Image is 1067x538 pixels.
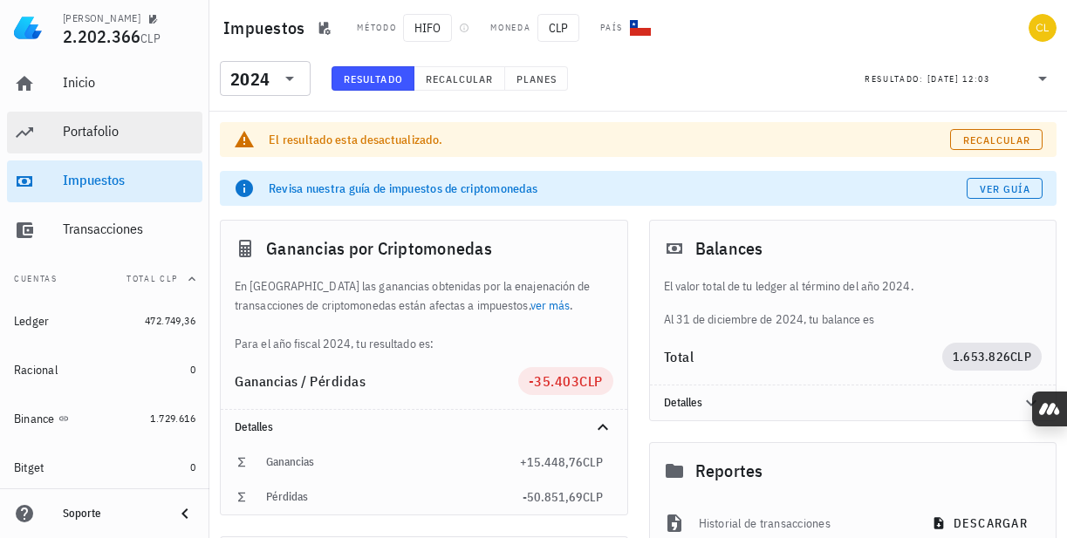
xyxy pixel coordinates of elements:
div: Al 31 de diciembre de 2024, tu balance es [650,276,1057,329]
span: 1.653.826 [953,349,1010,364]
div: 2024 [230,71,270,88]
div: [DATE] 12:03 [927,71,990,88]
span: -35.403 [529,372,580,390]
div: Detalles [664,396,1001,410]
span: CLP [579,372,603,390]
div: Portafolio [63,123,195,140]
span: CLP [1010,349,1031,364]
span: Ver guía [979,182,1031,195]
h1: Impuestos [223,14,311,42]
a: Racional 0 [7,349,202,391]
span: Resultado [343,72,403,85]
div: Resultado:[DATE] 12:03 [854,62,1064,95]
span: 0 [190,363,195,376]
div: Racional [14,363,58,378]
div: El resultado esta desactualizado. [269,131,950,148]
span: -50.851,69 [523,489,583,505]
a: Transacciones [7,209,202,251]
span: CLP [537,14,579,42]
div: País [600,21,623,35]
p: El valor total de tu ledger al término del año 2024. [664,276,1043,296]
div: Ganancias [266,455,520,469]
div: Binance [14,412,55,426]
div: CL-icon [630,17,651,38]
div: Bitget [14,460,44,475]
a: Impuestos [7,160,202,202]
a: Portafolio [7,112,202,153]
div: Detalles [221,410,627,445]
span: Recalcular [425,72,494,85]
div: [PERSON_NAME] [63,11,140,25]
span: Total CLP [127,273,178,284]
span: 2.202.366 [63,24,140,48]
div: En [GEOGRAPHIC_DATA] las ganancias obtenidas por la enajenación de transacciones de criptomonedas... [221,276,627,353]
div: Total [664,350,943,364]
div: Impuestos [63,172,195,188]
div: Ganancias por Criptomonedas [221,221,627,276]
span: 1.729.616 [150,412,195,425]
button: CuentasTotal CLP [7,258,202,300]
div: Inicio [63,74,195,91]
a: Bitget 0 [7,446,202,488]
a: Binance 1.729.616 [7,398,202,439]
a: Ver guía [967,178,1043,199]
span: Ganancias / Pérdidas [235,372,366,390]
a: Recalcular [950,129,1043,150]
div: Soporte [63,507,161,521]
div: Detalles [235,420,571,434]
span: Planes [516,72,557,85]
span: descargar [935,515,1028,531]
span: 472.749,36 [145,314,195,327]
span: CLP [583,454,603,470]
div: Moneda [490,21,530,35]
img: LedgiFi [14,14,42,42]
span: 0 [190,460,195,473]
div: Transacciones [63,221,195,237]
span: CLP [583,489,603,505]
div: 2024 [220,61,311,96]
div: Balances [650,221,1057,276]
span: CLP [140,31,161,46]
div: avatar [1029,14,1057,42]
div: Método [357,21,396,35]
button: Recalcular [414,66,505,91]
div: Detalles [650,385,1057,420]
button: Planes [505,66,569,91]
a: Inicio [7,63,202,105]
span: HIFO [403,14,452,42]
span: Recalcular [962,133,1031,146]
button: Resultado [332,66,414,91]
div: Pérdidas [266,490,523,504]
div: Reportes [650,443,1057,499]
div: Ledger [14,314,50,329]
a: ver más [530,297,571,313]
div: Resultado: [865,67,927,90]
div: Revisa nuestra guía de impuestos de criptomonedas [269,180,967,197]
a: Ledger 472.749,36 [7,300,202,342]
span: +15.448,76 [520,454,583,470]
